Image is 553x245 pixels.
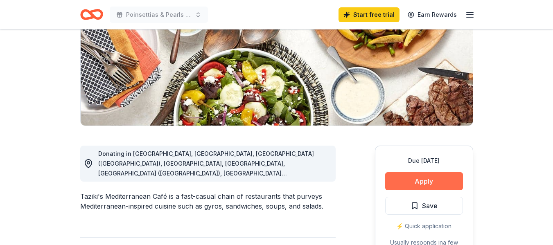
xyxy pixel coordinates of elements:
[385,156,463,166] div: Due [DATE]
[339,7,400,22] a: Start free trial
[385,197,463,215] button: Save
[110,7,208,23] button: Poinsettias & Pearls Fundraising Banquet
[385,172,463,190] button: Apply
[126,10,192,20] span: Poinsettias & Pearls Fundraising Banquet
[80,191,336,211] div: Taziki's Mediterranean Café is a fast-casual chain of restaurants that purveys Mediterranean-insp...
[80,5,103,24] a: Home
[422,200,438,211] span: Save
[385,221,463,231] div: ⚡️ Quick application
[403,7,462,22] a: Earn Rewards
